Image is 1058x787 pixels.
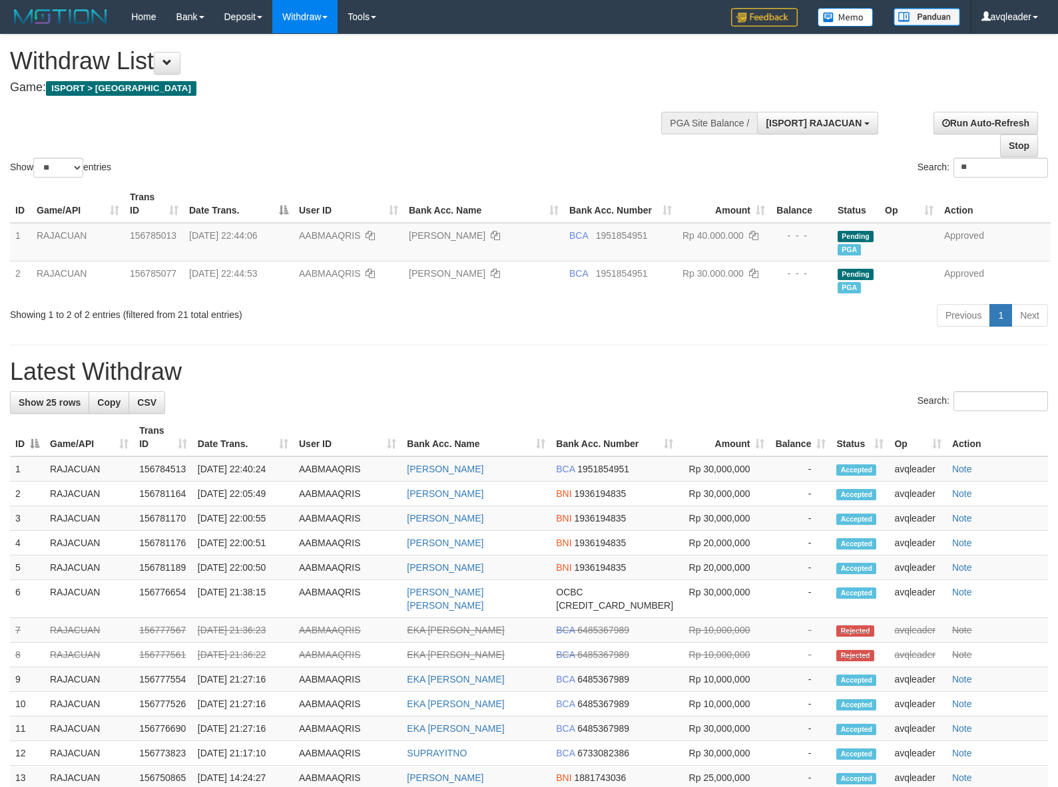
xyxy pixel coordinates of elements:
[776,229,827,242] div: - - -
[564,185,677,223] th: Bank Acc. Number: activate to sort column ascending
[45,667,134,692] td: RAJACUAN
[836,625,874,637] span: Rejected
[838,231,874,242] span: Pending
[10,456,45,482] td: 1
[770,643,831,667] td: -
[836,587,876,599] span: Accepted
[10,482,45,506] td: 2
[189,230,257,241] span: [DATE] 22:44:06
[836,563,876,574] span: Accepted
[577,674,629,685] span: Copy 6485367989 to clipboard
[19,397,81,408] span: Show 25 rows
[294,418,401,456] th: User ID: activate to sort column ascending
[294,716,401,741] td: AABMAAQRIS
[407,587,483,611] a: [PERSON_NAME] [PERSON_NAME]
[407,699,504,709] a: EKA [PERSON_NAME]
[577,748,629,758] span: Copy 6733082386 to clipboard
[294,456,401,482] td: AABMAAQRIS
[556,587,583,597] span: OCBC
[556,562,571,573] span: BNI
[294,580,401,618] td: AABMAAQRIS
[838,282,861,293] span: Marked by avqleader
[678,741,770,766] td: Rp 30,000,000
[407,772,483,783] a: [PERSON_NAME]
[836,699,876,710] span: Accepted
[31,261,125,299] td: RAJACUAN
[880,185,939,223] th: Op: activate to sort column ascending
[731,8,798,27] img: Feedback.jpg
[575,488,627,499] span: Copy 1936194835 to clipboard
[678,716,770,741] td: Rp 30,000,000
[134,716,192,741] td: 156776690
[556,538,571,548] span: BNI
[125,185,184,223] th: Trans ID: activate to sort column ascending
[678,555,770,580] td: Rp 20,000,000
[770,555,831,580] td: -
[889,716,947,741] td: avqleader
[770,418,831,456] th: Balance: activate to sort column ascending
[407,723,504,734] a: EKA [PERSON_NAME]
[134,741,192,766] td: 156773823
[45,456,134,482] td: RAJACUAN
[10,716,45,741] td: 11
[569,230,588,241] span: BCA
[294,618,401,643] td: AABMAAQRIS
[134,482,192,506] td: 156781164
[46,81,196,96] span: ISPORT > [GEOGRAPHIC_DATA]
[192,618,294,643] td: [DATE] 21:36:23
[952,772,972,783] a: Note
[952,649,972,660] a: Note
[952,538,972,548] a: Note
[10,418,45,456] th: ID: activate to sort column descending
[134,667,192,692] td: 156777554
[45,580,134,618] td: RAJACUAN
[889,456,947,482] td: avqleader
[10,692,45,716] td: 10
[556,674,575,685] span: BCA
[596,268,648,279] span: Copy 1951854951 to clipboard
[556,513,571,524] span: BNI
[770,716,831,741] td: -
[45,482,134,506] td: RAJACUAN
[407,562,483,573] a: [PERSON_NAME]
[836,675,876,686] span: Accepted
[192,482,294,506] td: [DATE] 22:05:49
[575,513,627,524] span: Copy 1936194835 to clipboard
[596,230,648,241] span: Copy 1951854951 to clipboard
[952,513,972,524] a: Note
[889,692,947,716] td: avqleader
[836,650,874,661] span: Rejected
[678,692,770,716] td: Rp 10,000,000
[770,667,831,692] td: -
[134,506,192,531] td: 156781170
[192,506,294,531] td: [DATE] 22:00:55
[953,158,1048,178] input: Search:
[682,268,744,279] span: Rp 30.000.000
[192,531,294,555] td: [DATE] 22:00:51
[661,112,757,134] div: PGA Site Balance /
[299,230,361,241] span: AABMAAQRIS
[952,723,972,734] a: Note
[45,506,134,531] td: RAJACUAN
[134,692,192,716] td: 156777526
[838,244,861,255] span: Marked by avqleader
[952,699,972,709] a: Note
[134,531,192,555] td: 156781176
[770,185,832,223] th: Balance
[10,7,111,27] img: MOTION_logo.png
[952,562,972,573] a: Note
[551,418,678,456] th: Bank Acc. Number: activate to sort column ascending
[10,555,45,580] td: 5
[294,482,401,506] td: AABMAAQRIS
[889,506,947,531] td: avqleader
[10,667,45,692] td: 9
[889,667,947,692] td: avqleader
[407,513,483,524] a: [PERSON_NAME]
[45,716,134,741] td: RAJACUAN
[294,667,401,692] td: AABMAAQRIS
[409,230,485,241] a: [PERSON_NAME]
[889,418,947,456] th: Op: activate to sort column ascending
[947,418,1048,456] th: Action
[97,397,121,408] span: Copy
[130,268,176,279] span: 156785077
